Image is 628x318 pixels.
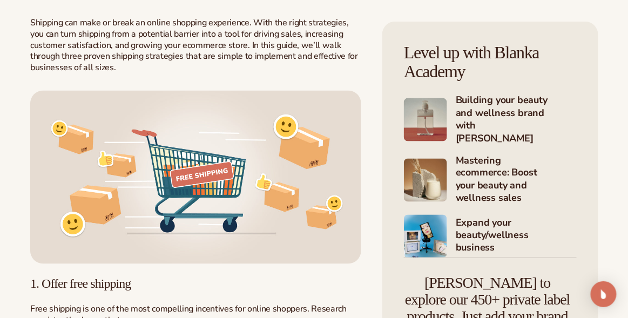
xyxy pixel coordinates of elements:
[404,215,577,258] a: Shopify Image 4 Expand your beauty/wellness business
[591,281,617,307] div: Open Intercom Messenger
[30,277,361,291] h3: 1. Offer free shipping
[456,154,577,206] h4: Mastering ecommerce: Boost your beauty and wellness sales
[404,159,447,202] img: Shopify Image 3
[404,98,447,141] img: Shopify Image 2
[456,94,577,146] h4: Building your beauty and wellness brand with [PERSON_NAME]
[30,91,361,264] a: Sign up to Blanka and get the best-in-class dropshipping service you could ask for for your ecomm...
[404,94,577,146] a: Shopify Image 2 Building your beauty and wellness brand with [PERSON_NAME]
[404,215,447,258] img: Shopify Image 4
[404,154,577,206] a: Shopify Image 3 Mastering ecommerce: Boost your beauty and wellness sales
[30,91,361,264] img: Illustration of a shopping cart labeled 'Free Shipping,' surrounded by packages with smiling face...
[456,217,577,256] h4: Expand your beauty/wellness business
[404,43,577,81] h4: Level up with Blanka Academy
[30,17,361,73] p: Shipping can make or break an online shopping experience. With the right strategies, you can turn...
